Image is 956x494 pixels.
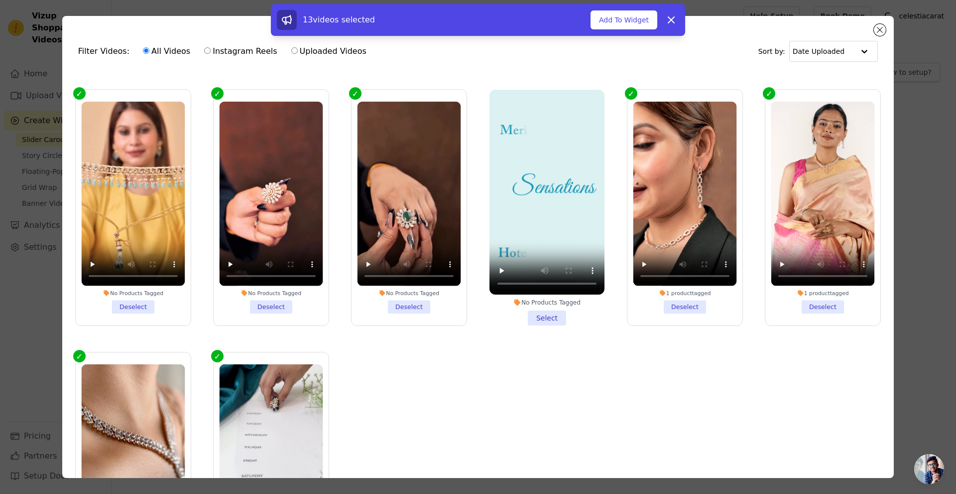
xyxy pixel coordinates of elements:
[591,10,657,29] button: Add To Widget
[758,41,878,62] div: Sort by:
[771,289,875,296] div: 1 product tagged
[303,15,375,24] span: 13 videos selected
[219,289,323,296] div: No Products Tagged
[914,454,944,484] a: Open chat
[291,45,367,58] label: Uploaded Videos
[81,289,185,296] div: No Products Tagged
[357,289,461,296] div: No Products Tagged
[633,289,737,296] div: 1 product tagged
[489,299,604,307] div: No Products Tagged
[78,40,372,63] div: Filter Videos:
[204,45,277,58] label: Instagram Reels
[142,45,191,58] label: All Videos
